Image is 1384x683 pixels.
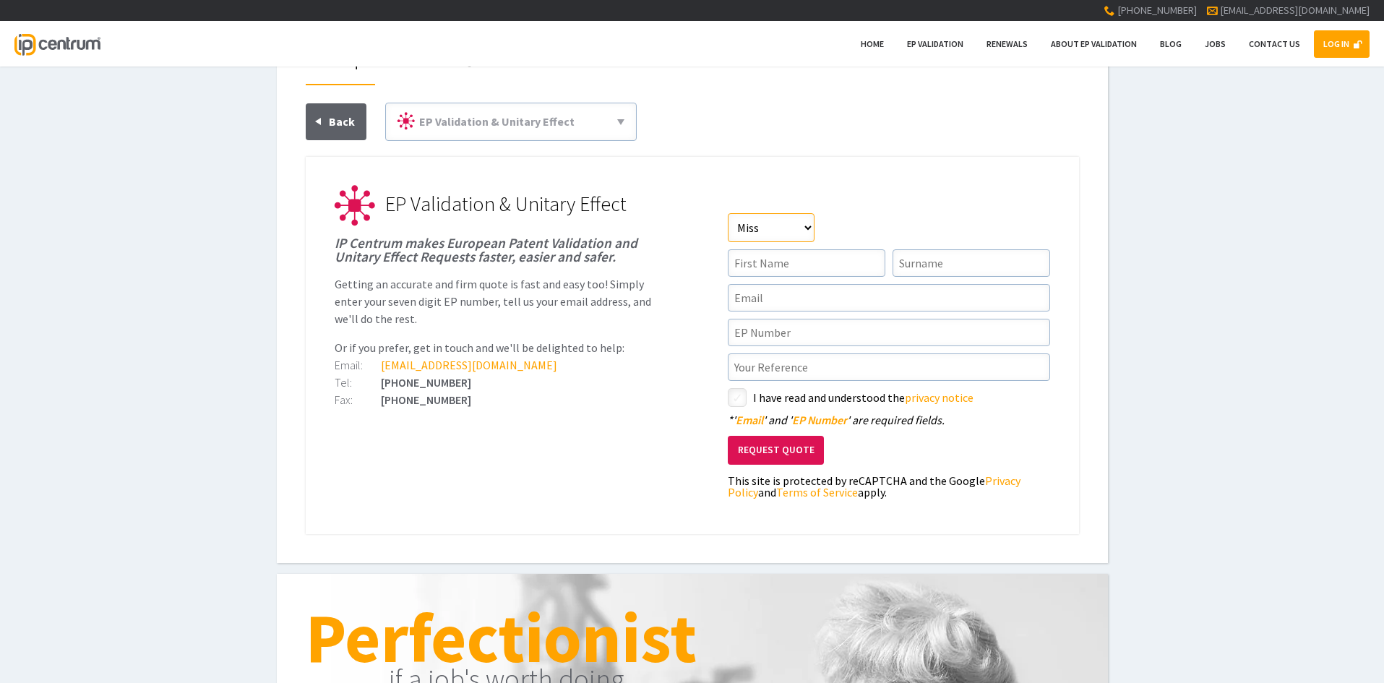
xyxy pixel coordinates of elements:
[753,388,1050,407] label: I have read and understood the
[335,339,657,356] p: Or if you prefer, get in touch and we'll be delighted to help:
[792,413,847,427] span: EP Number
[1041,30,1146,58] a: About EP Validation
[14,21,100,66] a: IP Centrum
[419,114,575,129] span: EP Validation & Unitary Effect
[728,353,1050,381] input: Your Reference
[335,275,657,327] p: Getting an accurate and firm quote is fast and easy too! Simply enter your seven digit EP number,...
[335,236,657,264] h1: IP Centrum makes European Patent Validation and Unitary Effect Requests faster, easier and safer.
[893,249,1050,277] input: Surname
[861,38,884,49] span: Home
[329,114,355,129] span: Back
[728,475,1050,498] div: This site is protected by reCAPTCHA and the Google and apply.
[1249,38,1300,49] span: Contact Us
[728,284,1050,312] input: Email
[392,109,630,134] a: EP Validation & Unitary Effect
[898,30,973,58] a: EP Validation
[335,377,381,388] div: Tel:
[907,38,963,49] span: EP Validation
[1314,30,1370,58] a: LOG IN
[306,603,1079,672] h1: Perfectionist
[335,359,381,371] div: Email:
[728,473,1020,499] a: Privacy Policy
[381,358,557,372] a: [EMAIL_ADDRESS][DOMAIN_NAME]
[1239,30,1310,58] a: Contact Us
[335,394,657,405] div: [PHONE_NUMBER]
[728,319,1050,346] input: EP Number
[1195,30,1235,58] a: Jobs
[385,191,627,217] span: EP Validation & Unitary Effect
[1151,30,1191,58] a: Blog
[977,30,1037,58] a: Renewals
[1051,38,1137,49] span: About EP Validation
[335,394,381,405] div: Fax:
[736,413,763,427] span: Email
[728,414,1050,426] div: ' ' and ' ' are required fields.
[1205,38,1226,49] span: Jobs
[1160,38,1182,49] span: Blog
[1220,4,1370,17] a: [EMAIL_ADDRESS][DOMAIN_NAME]
[776,485,858,499] a: Terms of Service
[987,38,1028,49] span: Renewals
[306,103,366,140] a: Back
[728,436,824,465] button: Request Quote
[851,30,893,58] a: Home
[728,388,747,407] label: styled-checkbox
[1117,4,1197,17] span: [PHONE_NUMBER]
[905,390,973,405] a: privacy notice
[335,377,657,388] div: [PHONE_NUMBER]
[728,249,885,277] input: First Name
